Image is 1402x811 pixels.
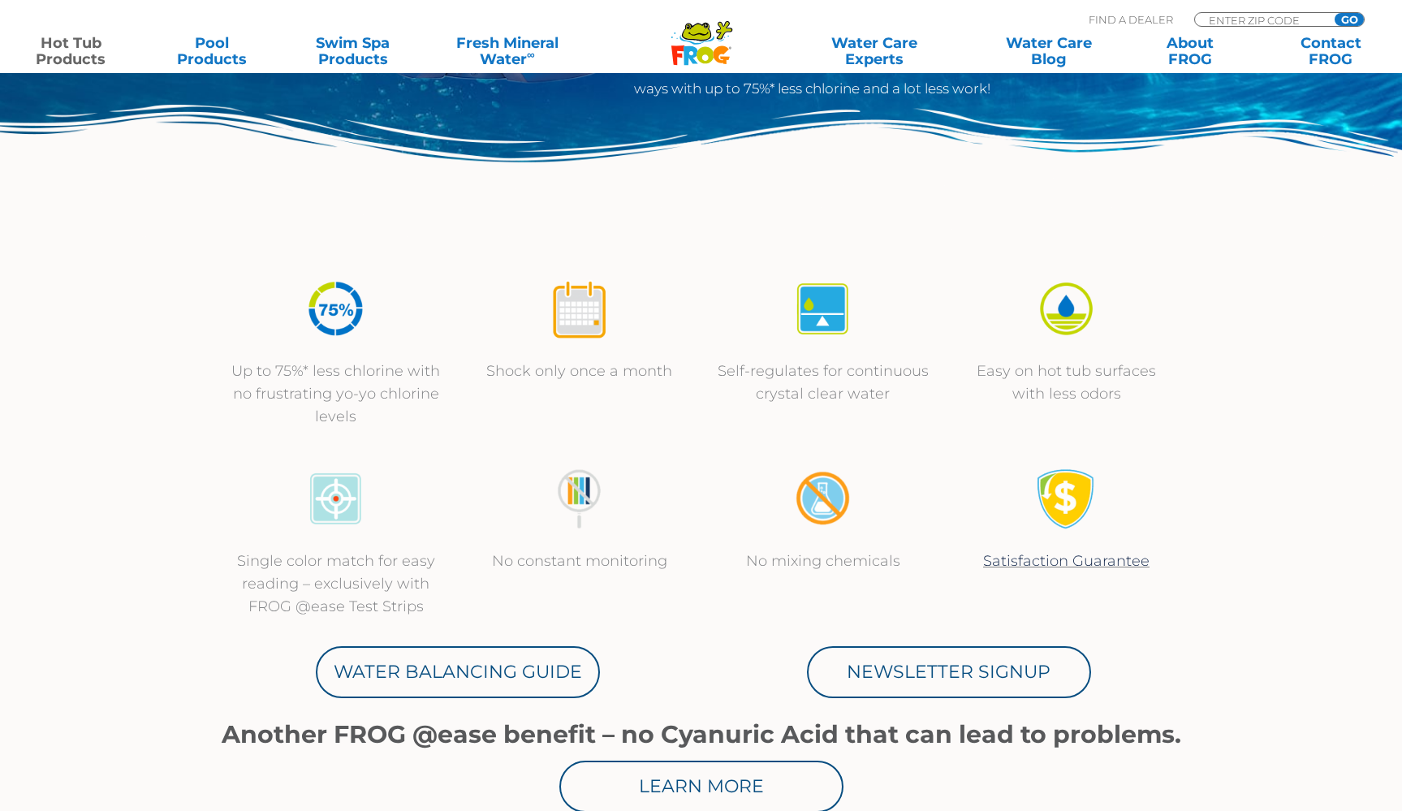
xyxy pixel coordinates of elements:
[549,468,610,529] img: no-constant-monitoring1
[549,278,610,339] img: icon-atease-shock-once
[1036,278,1097,339] img: icon-atease-easy-on
[718,550,929,572] p: No mixing chemicals
[785,35,963,67] a: Water CareExperts
[439,35,576,67] a: Fresh MineralWater∞
[792,278,853,339] img: icon-atease-self-regulates
[1276,35,1386,67] a: ContactFROG
[305,278,366,339] img: icon-atease-75percent-less
[983,552,1150,570] a: Satisfaction Guarantee
[1335,13,1364,26] input: GO
[214,721,1188,748] h1: Another FROG @ease benefit – no Cyanuric Acid that can lead to problems.
[157,35,267,67] a: PoolProducts
[961,360,1172,405] p: Easy on hot tub surfaces with less odors
[718,360,929,405] p: Self-regulates for continuous crystal clear water
[474,360,685,382] p: Shock only once a month
[1036,468,1097,529] img: Satisfaction Guarantee Icon
[298,35,408,67] a: Swim SpaProducts
[792,468,853,529] img: no-mixing1
[474,550,685,572] p: No constant monitoring
[231,550,442,618] p: Single color match for easy reading – exclusively with FROG @ease Test Strips
[1207,13,1317,27] input: Zip Code Form
[316,646,600,698] a: Water Balancing Guide
[994,35,1104,67] a: Water CareBlog
[527,48,535,61] sup: ∞
[1089,12,1173,27] p: Find A Dealer
[1136,35,1245,67] a: AboutFROG
[807,646,1091,698] a: Newsletter Signup
[305,468,366,529] img: icon-atease-color-match
[231,360,442,428] p: Up to 75%* less chlorine with no frustrating yo-yo chlorine levels
[16,35,126,67] a: Hot TubProducts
